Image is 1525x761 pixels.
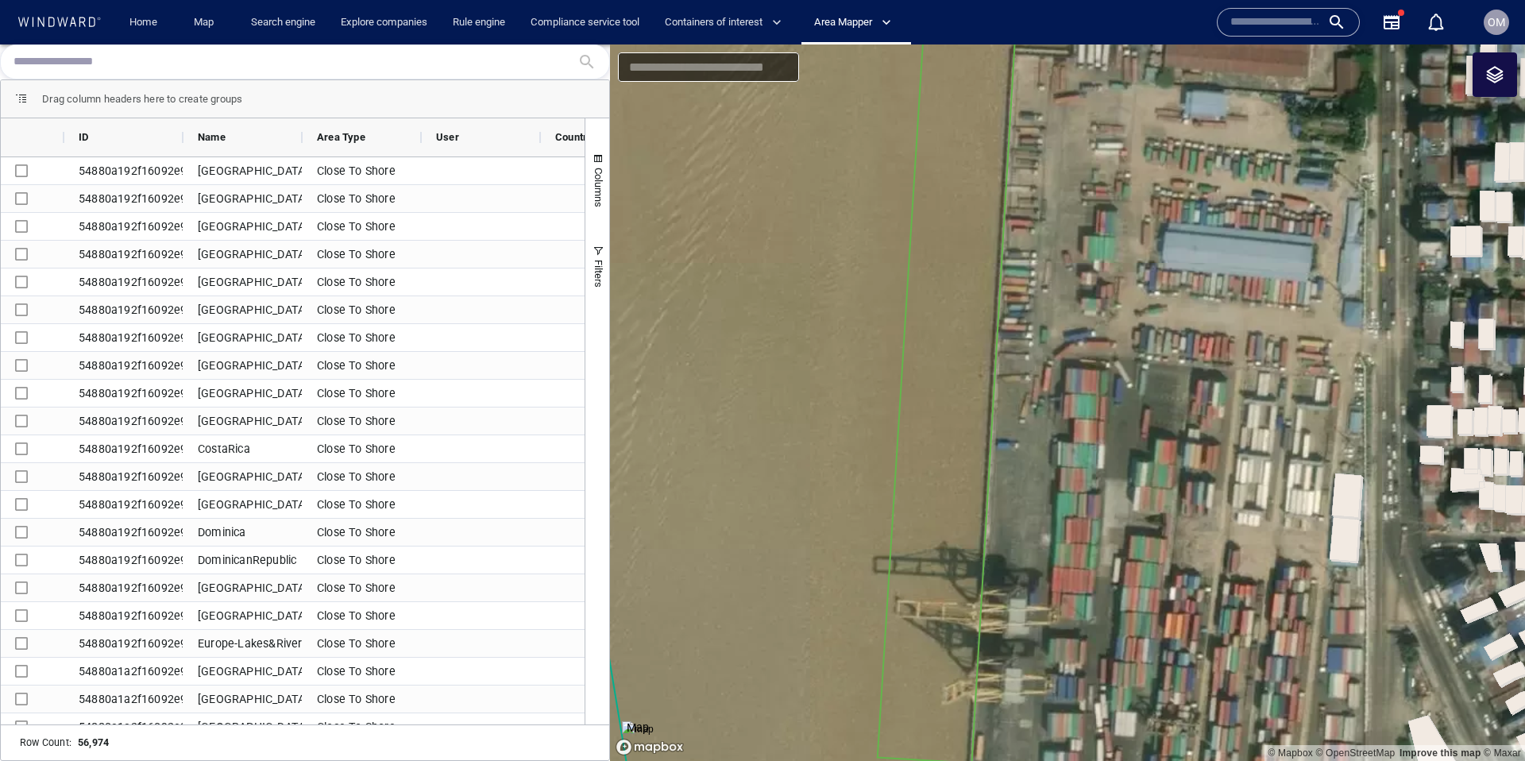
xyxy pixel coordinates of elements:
[183,380,303,407] div: [GEOGRAPHIC_DATA]
[1,408,1256,435] div: Press SPACE to select this row.
[64,213,183,240] div: 54880a192f16092e9efe5fb3
[64,185,183,212] div: 54880a192f16092e9efe5fb1
[814,14,891,32] span: Area Mapper
[303,491,422,518] div: Close To Shore
[303,686,422,713] div: Close To Shore
[20,735,71,751] h6: Row Count :
[183,713,303,740] div: [GEOGRAPHIC_DATA]
[64,324,183,351] div: 54880a192f16092e9efe5fbc
[183,408,303,435] div: [GEOGRAPHIC_DATA]
[64,630,183,657] div: 54880a192f16092e9efe5fd6
[303,463,422,490] div: Close To Shore
[1427,13,1446,32] div: Notification center
[64,547,183,574] div: 54880a192f16092e9efe5fcf
[187,9,226,37] a: Map
[303,296,422,323] div: Close To Shore
[1,435,1256,463] div: Press SPACE to select this row.
[64,157,183,184] div: 54880a192f16092e9efe5fb0
[64,296,183,323] div: 54880a192f16092e9efe5fbb
[1481,6,1512,38] button: OM
[1,241,1256,268] div: Press SPACE to select this row.
[183,463,303,490] div: [GEOGRAPHIC_DATA]
[64,463,183,490] div: 54880a192f16092e9efe5fca
[627,718,650,737] p: Map
[1,602,1256,630] div: Press SPACE to select this row.
[303,185,422,212] div: Close To Shore
[183,157,303,184] div: [GEOGRAPHIC_DATA]
[42,93,242,105] span: Drag column headers here to create groups
[183,241,303,268] div: [GEOGRAPHIC_DATA]
[658,9,795,37] button: Containers of interest
[181,9,232,37] button: Map
[183,435,303,462] div: CostaRica
[1,185,1256,213] div: Press SPACE to select this row.
[1,713,1256,741] div: Press SPACE to select this row.
[64,658,183,685] div: 54880a1a2f16092e9efe5fd7
[183,296,303,323] div: [GEOGRAPHIC_DATA]
[64,713,183,740] div: 54880a1a2f16092e9efe5fd9
[303,213,422,240] div: Close To Shore
[303,435,422,462] div: Close To Shore
[183,574,303,601] div: [GEOGRAPHIC_DATA]
[183,602,303,629] div: [GEOGRAPHIC_DATA]
[593,260,604,288] span: Filters
[303,408,422,435] div: Close To Shore
[64,352,183,379] div: 54880a192f16092e9efe5fbe
[79,131,88,143] span: ID
[1,463,1256,491] div: Press SPACE to select this row.
[1268,747,1313,759] a: Mapbox
[1484,747,1521,759] a: Maxar
[1,213,1256,241] div: Press SPACE to select this row.
[1,296,1256,324] div: Press SPACE to select this row.
[64,574,183,601] div: 54880a192f16092e9efe5fd4
[622,721,654,737] img: map
[436,131,459,143] span: User
[303,380,422,407] div: Close To Shore
[64,602,183,629] div: 54880a192f16092e9efe5fd5
[665,14,782,32] span: Containers of interest
[303,268,422,296] div: Close To Shore
[42,93,242,105] div: Row Groups
[1488,16,1505,29] span: OM
[593,168,604,207] span: Columns
[1,380,1256,408] div: Press SPACE to select this row.
[1400,747,1481,759] a: Map feedback
[1,686,1256,713] div: Press SPACE to select this row.
[1,574,1256,602] div: Press SPACE to select this row.
[303,157,422,184] div: Close To Shore
[64,268,183,296] div: 54880a192f16092e9efe5fb9
[1457,690,1513,749] iframe: Chat
[303,352,422,379] div: Close To Shore
[610,44,1525,761] canvas: Map
[183,268,303,296] div: [GEOGRAPHIC_DATA]
[303,658,422,685] div: Close To Shore
[183,686,303,713] div: [GEOGRAPHIC_DATA]
[64,408,183,435] div: 54880a192f16092e9efe5fc1
[183,519,303,546] div: Dominica
[118,9,168,37] button: Home
[1,268,1256,296] div: Press SPACE to select this row.
[303,713,422,740] div: Close To Shore
[1,658,1256,686] div: Press SPACE to select this row.
[64,519,183,546] div: 54880a192f16092e9efe5fce
[303,630,422,657] div: Close To Shore
[1316,747,1396,759] a: OpenStreetMap
[245,9,322,37] button: Search engine
[183,185,303,212] div: [GEOGRAPHIC_DATA]
[183,547,303,574] div: DominicanRepublic
[183,324,303,351] div: [GEOGRAPHIC_DATA]
[183,352,303,379] div: [GEOGRAPHIC_DATA]
[303,519,422,546] div: Close To Shore
[524,9,646,37] a: Compliance service tool
[446,9,512,37] a: Rule engine
[303,547,422,574] div: Close To Shore
[615,738,685,756] a: Mapbox logo
[1,352,1256,380] div: Press SPACE to select this row.
[183,630,303,657] div: Europe-Lakes&Rivers
[334,9,434,37] a: Explore companies
[303,602,422,629] div: Close To Shore
[303,574,422,601] div: Close To Shore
